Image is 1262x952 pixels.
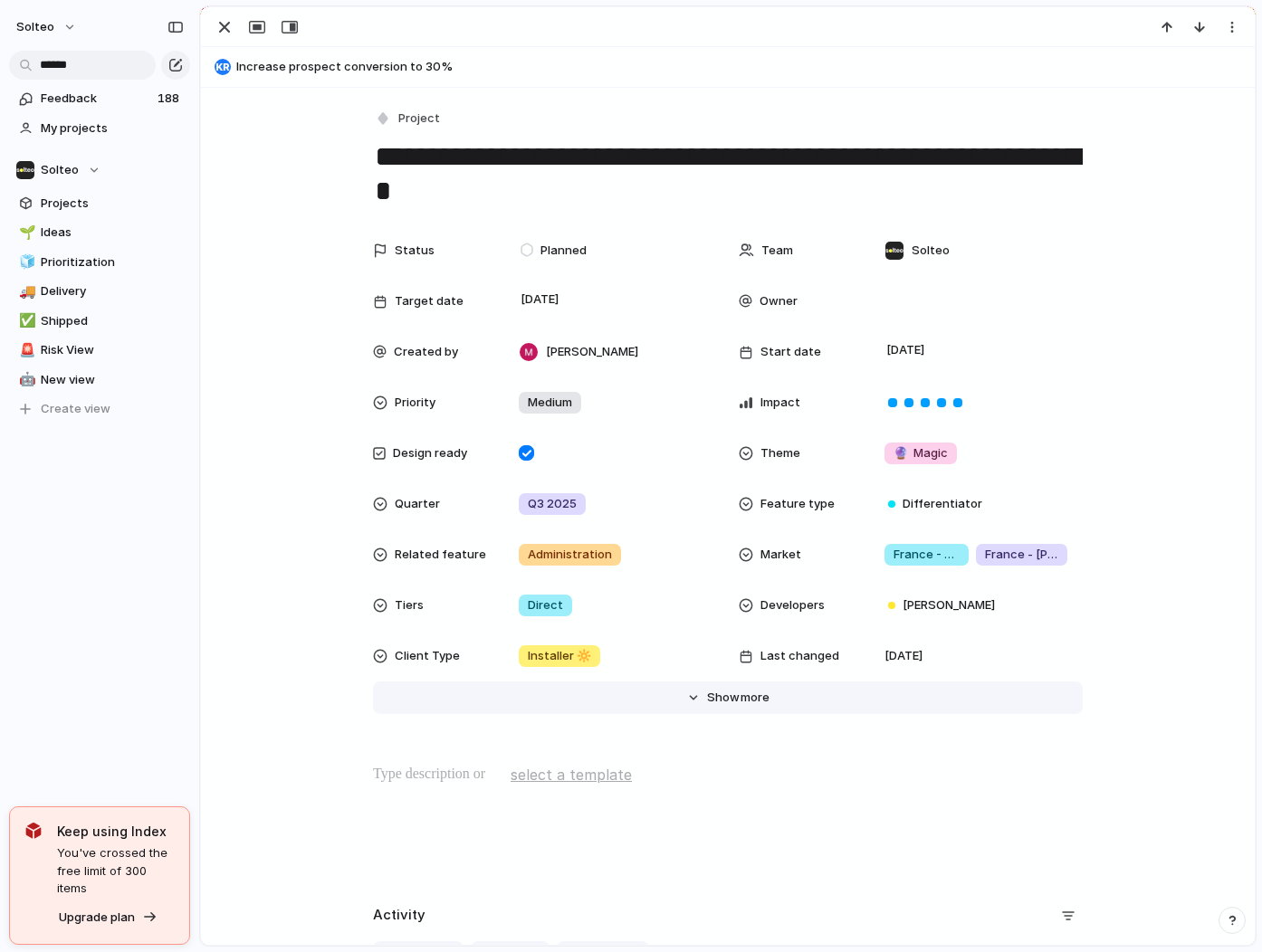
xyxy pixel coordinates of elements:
[540,242,587,260] span: Planned
[395,292,464,310] span: Target date
[760,546,801,564] span: Market
[16,312,34,330] button: ✅
[16,253,34,271] button: 🧊
[9,85,190,112] a: Feedback188
[9,190,190,217] a: Projects
[57,844,175,898] span: You've crossed the free limit of 300 items
[395,394,435,412] span: Priority
[19,223,32,243] div: 🌱
[894,546,960,564] span: France - Continentale 🇫🇷
[41,341,184,359] span: Risk View
[16,341,34,359] button: 🚨
[16,18,54,36] span: solteo
[760,444,800,462] span: Theme
[9,157,190,184] button: Solteo
[9,337,190,364] a: 🚨Risk View
[8,13,86,42] button: solteo
[41,371,184,389] span: New view
[884,647,923,665] span: [DATE]
[41,90,152,108] span: Feedback
[59,909,135,927] span: Upgrade plan
[528,546,612,564] span: Administration
[393,444,467,462] span: Design ready
[19,281,32,302] div: 🚚
[894,445,908,460] span: 🔮
[41,119,184,138] span: My projects
[903,596,995,614] span: [PERSON_NAME]
[707,689,740,707] span: Show
[903,495,982,513] span: Differentiator
[16,282,34,300] button: 🚚
[394,343,458,361] span: Created by
[9,395,190,423] button: Create view
[9,308,190,335] a: ✅Shipped
[894,444,948,462] span: Magic
[395,546,486,564] span: Related feature
[395,242,435,260] span: Status
[19,369,32,390] div: 🤖
[760,292,798,310] span: Owner
[9,367,190,394] a: 🤖New view
[41,282,184,300] span: Delivery
[528,647,591,665] span: Installer 🔆
[511,764,632,785] span: select a template
[53,905,163,930] button: Upgrade plan
[985,546,1058,564] span: France - [PERSON_NAME] 🇫🇷
[395,495,440,513] span: Quarter
[9,249,190,276] a: 🧊Prioritization
[373,905,425,926] h2: Activity
[41,195,184,213] span: Projects
[395,647,460,665] span: Client Type
[236,58,1247,76] span: Increase prospect conversion to 30%
[760,394,800,412] span: Impact
[41,400,110,418] span: Create view
[41,161,79,179] span: Solteo
[371,106,445,132] button: Project
[9,219,190,246] a: 🌱Ideas
[398,109,440,128] span: Project
[158,90,183,108] span: 188
[9,278,190,305] a: 🚚Delivery
[395,596,424,614] span: Tiers
[741,689,770,707] span: more
[760,596,825,614] span: Developers
[57,822,175,841] span: Keep using Index
[516,289,564,310] span: [DATE]
[19,310,32,331] div: ✅
[19,340,32,361] div: 🚨
[41,312,184,330] span: Shipped
[882,339,930,361] span: [DATE]
[760,343,821,361] span: Start date
[761,242,793,260] span: Team
[9,115,190,142] a: My projects
[19,252,32,272] div: 🧊
[760,495,835,513] span: Feature type
[912,242,950,260] span: Solteo
[373,681,1083,714] button: Showmore
[546,343,638,361] span: [PERSON_NAME]
[41,224,184,242] span: Ideas
[209,52,1247,81] button: Increase prospect conversion to 30%
[41,253,184,271] span: Prioritization
[508,761,635,788] button: select a template
[16,224,34,242] button: 🌱
[528,495,577,513] span: Q3 2025
[528,596,563,614] span: Direct
[16,371,34,389] button: 🤖
[760,647,839,665] span: Last changed
[528,394,572,412] span: Medium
